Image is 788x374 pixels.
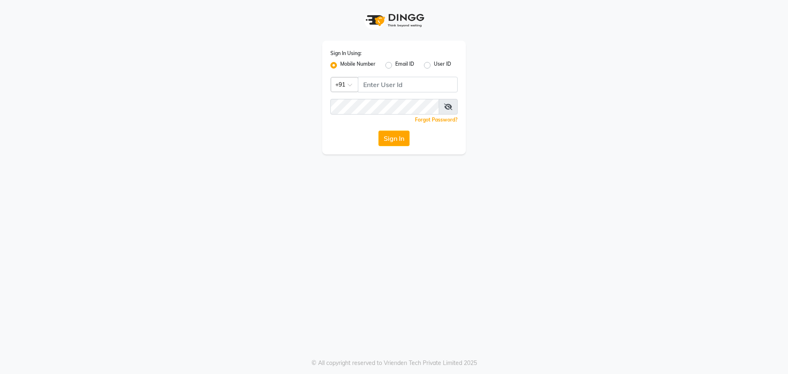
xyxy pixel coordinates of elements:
a: Forgot Password? [415,117,458,123]
img: logo1.svg [361,8,427,32]
input: Username [330,99,439,115]
label: User ID [434,60,451,70]
input: Username [358,77,458,92]
label: Email ID [395,60,414,70]
label: Sign In Using: [330,50,362,57]
button: Sign In [378,131,410,146]
label: Mobile Number [340,60,376,70]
